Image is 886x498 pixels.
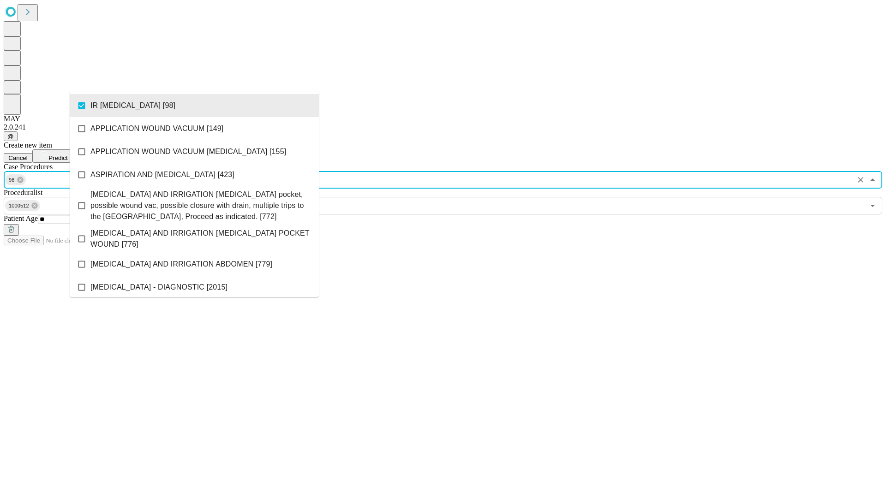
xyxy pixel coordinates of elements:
[90,189,311,222] span: [MEDICAL_DATA] AND IRRIGATION [MEDICAL_DATA] pocket, possible wound vac, possible closure with dr...
[866,199,879,212] button: Open
[854,173,867,186] button: Clear
[4,115,882,123] div: MAY
[90,123,223,134] span: APPLICATION WOUND VACUUM [149]
[90,100,175,111] span: IR [MEDICAL_DATA] [98]
[90,282,227,293] span: [MEDICAL_DATA] - DIAGNOSTIC [2015]
[8,154,28,161] span: Cancel
[7,133,14,140] span: @
[90,259,272,270] span: [MEDICAL_DATA] AND IRRIGATION ABDOMEN [779]
[4,123,882,131] div: 2.0.241
[5,174,26,185] div: 98
[5,200,40,211] div: 1000512
[4,189,42,196] span: Proceduralist
[90,169,234,180] span: ASPIRATION AND [MEDICAL_DATA] [423]
[4,163,53,171] span: Scheduled Procedure
[4,214,38,222] span: Patient Age
[4,141,52,149] span: Create new item
[4,131,18,141] button: @
[5,175,18,185] span: 98
[5,201,33,211] span: 1000512
[32,149,75,163] button: Predict
[90,228,311,250] span: [MEDICAL_DATA] AND IRRIGATION [MEDICAL_DATA] POCKET WOUND [776]
[866,173,879,186] button: Close
[4,153,32,163] button: Cancel
[90,146,286,157] span: APPLICATION WOUND VACUUM [MEDICAL_DATA] [155]
[48,154,67,161] span: Predict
